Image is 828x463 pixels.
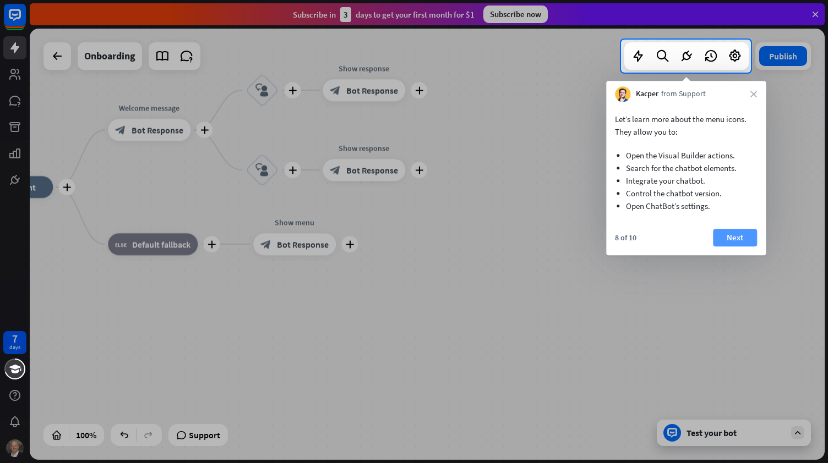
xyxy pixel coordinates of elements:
[626,200,746,212] li: Open ChatBot’s settings.
[750,91,757,97] i: close
[615,233,636,242] div: 8 of 10
[9,4,42,37] button: Open LiveChat chat widget
[626,149,746,162] li: Open the Visual Builder actions.
[626,174,746,187] li: Integrate your chatbot.
[615,113,757,138] p: Let’s learn more about the menu icons. They allow you to:
[626,187,746,200] li: Control the chatbot version.
[661,89,706,100] span: from Support
[626,162,746,174] li: Search for the chatbot elements.
[636,89,658,100] span: Kacper
[713,229,757,246] button: Next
